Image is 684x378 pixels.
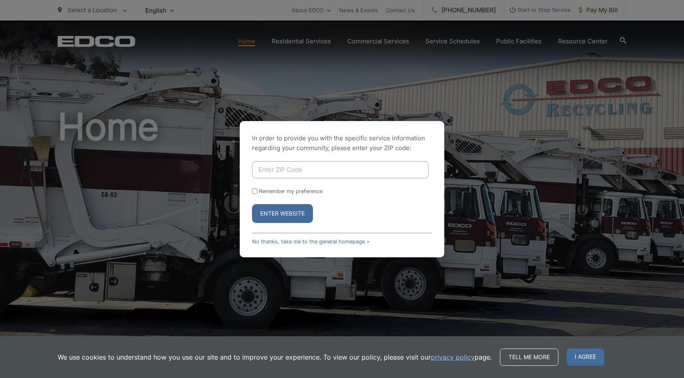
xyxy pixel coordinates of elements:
[500,349,558,366] a: Tell me more
[259,188,322,194] label: Remember my preference
[567,349,604,366] span: I agree
[252,239,370,245] a: No thanks, take me to the general homepage >
[58,352,492,362] p: We use cookies to understand how you use our site and to improve your experience. To view our pol...
[252,204,313,223] button: Enter Website
[431,352,475,362] a: privacy policy
[252,161,429,178] input: Enter ZIP Code
[252,133,432,153] p: In order to provide you with the specific service information regarding your community, please en...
